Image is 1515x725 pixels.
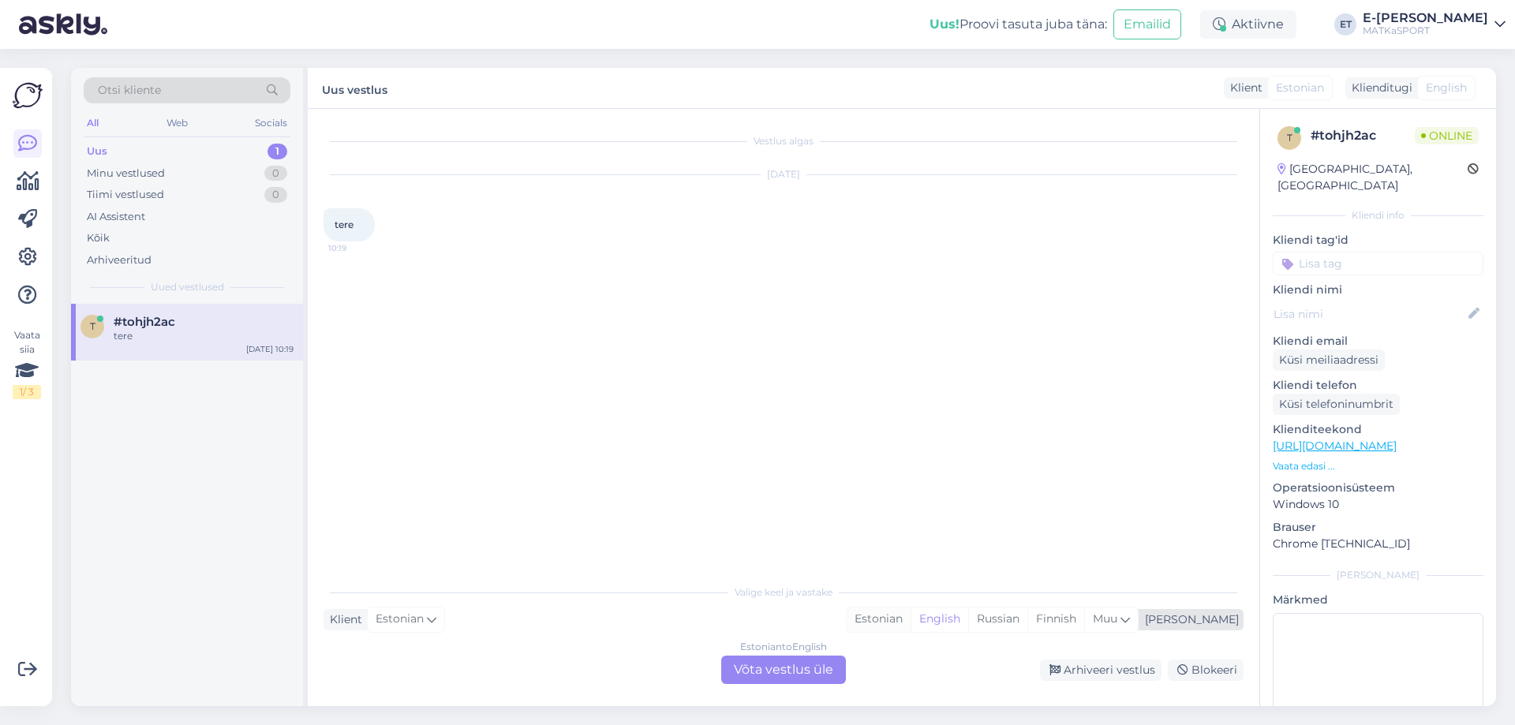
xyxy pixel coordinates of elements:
[163,113,191,133] div: Web
[1277,161,1468,194] div: [GEOGRAPHIC_DATA], [GEOGRAPHIC_DATA]
[264,187,287,203] div: 0
[1273,536,1483,552] p: Chrome [TECHNICAL_ID]
[1311,126,1415,145] div: # tohjh2ac
[911,607,968,631] div: English
[1363,12,1488,24] div: E-[PERSON_NAME]
[1273,377,1483,394] p: Kliendi telefon
[930,15,1107,34] div: Proovi tasuta juba täna:
[1139,611,1239,628] div: [PERSON_NAME]
[1273,519,1483,536] p: Brauser
[930,17,959,32] b: Uus!
[1200,10,1296,39] div: Aktiivne
[376,611,424,628] span: Estonian
[1273,568,1483,582] div: [PERSON_NAME]
[87,187,164,203] div: Tiimi vestlused
[1027,607,1084,631] div: Finnish
[1287,132,1292,144] span: t
[87,166,165,181] div: Minu vestlused
[252,113,290,133] div: Socials
[1273,282,1483,298] p: Kliendi nimi
[1363,12,1506,37] a: E-[PERSON_NAME]MATKaSPORT
[13,80,43,110] img: Askly Logo
[1273,208,1483,222] div: Kliendi info
[1415,127,1479,144] span: Online
[324,585,1244,600] div: Valige keel ja vastake
[1093,611,1117,626] span: Muu
[968,607,1027,631] div: Russian
[1273,232,1483,249] p: Kliendi tag'id
[87,252,151,268] div: Arhiveeritud
[114,329,294,343] div: tere
[1273,439,1397,453] a: [URL][DOMAIN_NAME]
[1040,660,1161,681] div: Arhiveeri vestlus
[151,280,224,294] span: Uued vestlused
[13,328,41,399] div: Vaata siia
[1273,394,1400,415] div: Küsi telefoninumbrit
[1345,80,1412,96] div: Klienditugi
[328,242,387,254] span: 10:19
[1334,13,1356,36] div: ET
[335,219,353,230] span: tere
[324,167,1244,181] div: [DATE]
[1273,496,1483,513] p: Windows 10
[87,144,107,159] div: Uus
[1273,592,1483,608] p: Märkmed
[1363,24,1488,37] div: MATKaSPORT
[1274,305,1465,323] input: Lisa nimi
[324,611,362,628] div: Klient
[87,230,110,246] div: Kõik
[246,343,294,355] div: [DATE] 10:19
[1113,9,1181,39] button: Emailid
[1273,480,1483,496] p: Operatsioonisüsteem
[1273,459,1483,473] p: Vaata edasi ...
[721,656,846,684] div: Võta vestlus üle
[114,315,175,329] span: #tohjh2ac
[13,385,41,399] div: 1 / 3
[84,113,102,133] div: All
[1273,333,1483,349] p: Kliendi email
[264,166,287,181] div: 0
[322,77,387,99] label: Uus vestlus
[1276,80,1324,96] span: Estonian
[1273,349,1385,371] div: Küsi meiliaadressi
[1273,252,1483,275] input: Lisa tag
[267,144,287,159] div: 1
[324,134,1244,148] div: Vestlus algas
[87,209,145,225] div: AI Assistent
[740,640,827,654] div: Estonian to English
[847,607,911,631] div: Estonian
[1273,421,1483,438] p: Klienditeekond
[90,320,95,332] span: t
[1224,80,1262,96] div: Klient
[98,82,161,99] span: Otsi kliente
[1426,80,1467,96] span: English
[1168,660,1244,681] div: Blokeeri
